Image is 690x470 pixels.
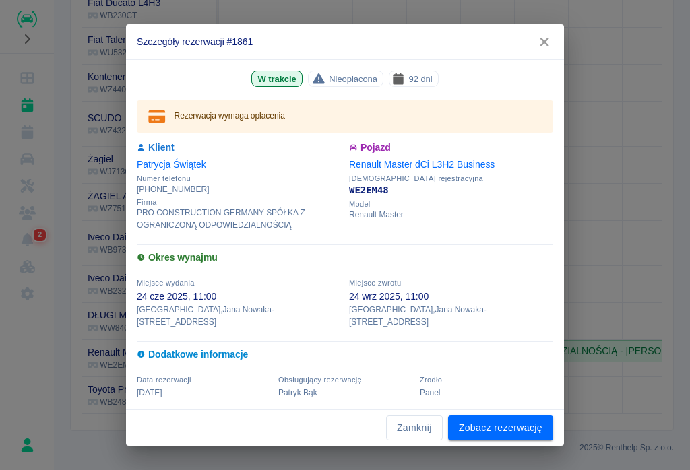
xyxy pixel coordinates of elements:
[137,250,553,265] h6: Okres wynajmu
[137,183,341,195] p: [PHONE_NUMBER]
[137,387,270,399] p: [DATE]
[137,174,341,183] span: Numer telefonu
[349,183,553,197] p: WE2EM48
[349,290,553,304] p: 24 wrz 2025, 11:00
[349,209,553,221] p: Renault Master
[126,24,564,59] h2: Szczegóły rezerwacji #1861
[349,200,553,209] span: Model
[403,72,437,86] span: 92 dni
[137,347,553,362] h6: Dodatkowe informacje
[349,304,553,328] p: [GEOGRAPHIC_DATA] , Jana Nowaka-[STREET_ADDRESS]
[349,279,401,287] span: Miejsce zwrotu
[137,207,341,231] p: PRO CONSTRUCTION GERMANY SPÓŁKA Z OGRANICZONĄ ODPOWIEDZIALNOŚCIĄ
[349,174,553,183] span: [DEMOGRAPHIC_DATA] rejestracyjna
[386,415,443,440] button: Zamknij
[278,387,412,399] p: Patryk Bąk
[420,376,442,384] span: Żrodło
[252,72,301,86] span: W trakcie
[137,141,341,155] h6: Klient
[448,415,553,440] a: Zobacz rezerwację
[137,159,206,170] a: Patrycja Świątek
[137,279,195,287] span: Miejsce wydania
[137,198,341,207] span: Firma
[137,290,341,304] p: 24 cze 2025, 11:00
[175,104,285,129] div: Rezerwacja wymaga opłacenia
[349,141,553,155] h6: Pojazd
[137,376,191,384] span: Data rezerwacji
[278,376,362,384] span: Obsługujący rezerwację
[137,304,341,328] p: [GEOGRAPHIC_DATA] , Jana Nowaka-[STREET_ADDRESS]
[323,72,383,86] span: Nieopłacona
[349,159,495,170] a: Renault Master dCi L3H2 Business
[420,387,553,399] p: Panel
